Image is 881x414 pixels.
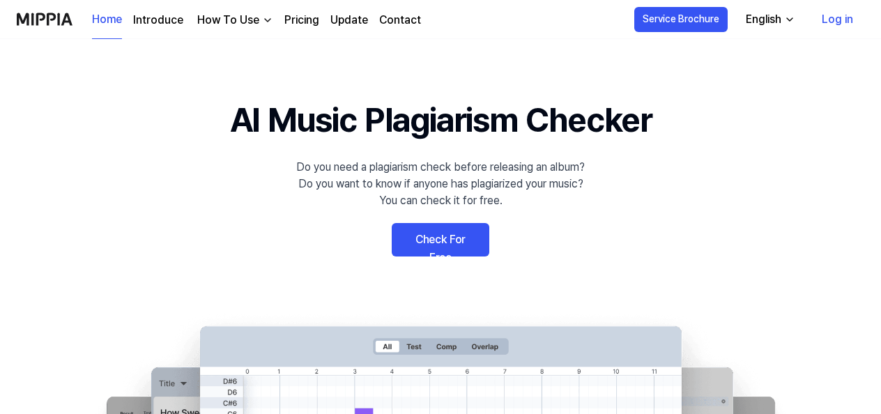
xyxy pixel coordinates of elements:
a: Contact [379,12,421,29]
a: Home [92,1,122,39]
a: Pricing [284,12,319,29]
img: down [262,15,273,26]
a: Introduce [133,12,183,29]
div: English [743,11,784,28]
h1: AI Music Plagiarism Checker [230,95,652,145]
button: How To Use [194,12,273,29]
div: How To Use [194,12,262,29]
button: English [735,6,804,33]
div: Do you need a plagiarism check before releasing an album? Do you want to know if anyone has plagi... [296,159,585,209]
button: Service Brochure [634,7,728,32]
a: Check For Free [392,223,489,256]
a: Update [330,12,368,29]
